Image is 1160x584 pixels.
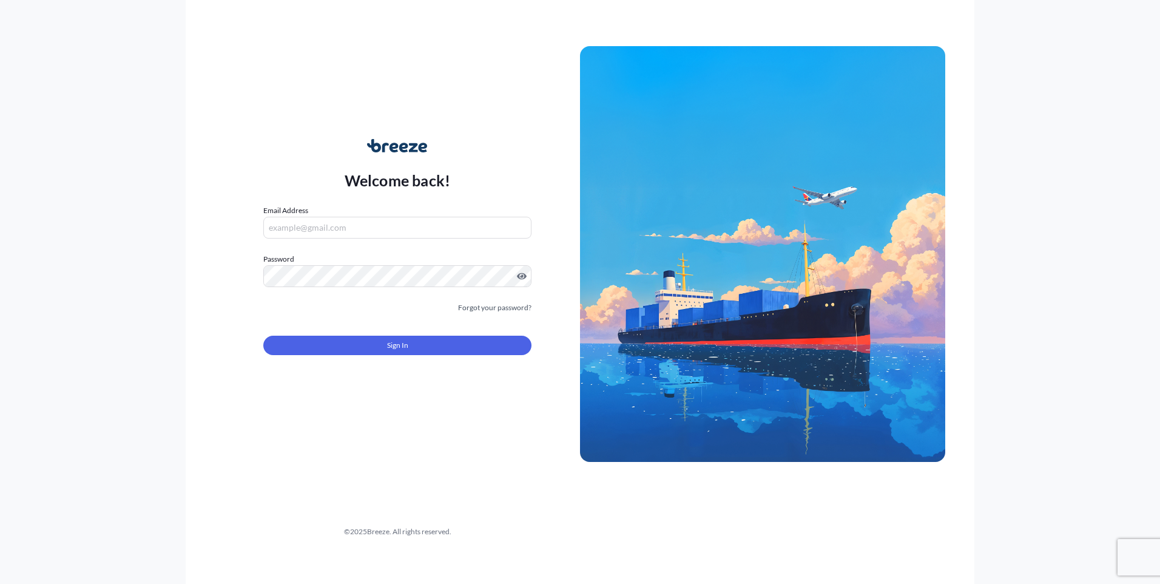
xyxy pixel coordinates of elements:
[263,253,531,265] label: Password
[580,46,945,461] img: Ship illustration
[517,271,527,281] button: Show password
[215,526,580,538] div: © 2025 Breeze. All rights reserved.
[263,336,531,355] button: Sign In
[458,302,531,314] a: Forgot your password?
[387,339,408,351] span: Sign In
[263,205,308,217] label: Email Address
[263,217,531,239] input: example@gmail.com
[345,171,451,190] p: Welcome back!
